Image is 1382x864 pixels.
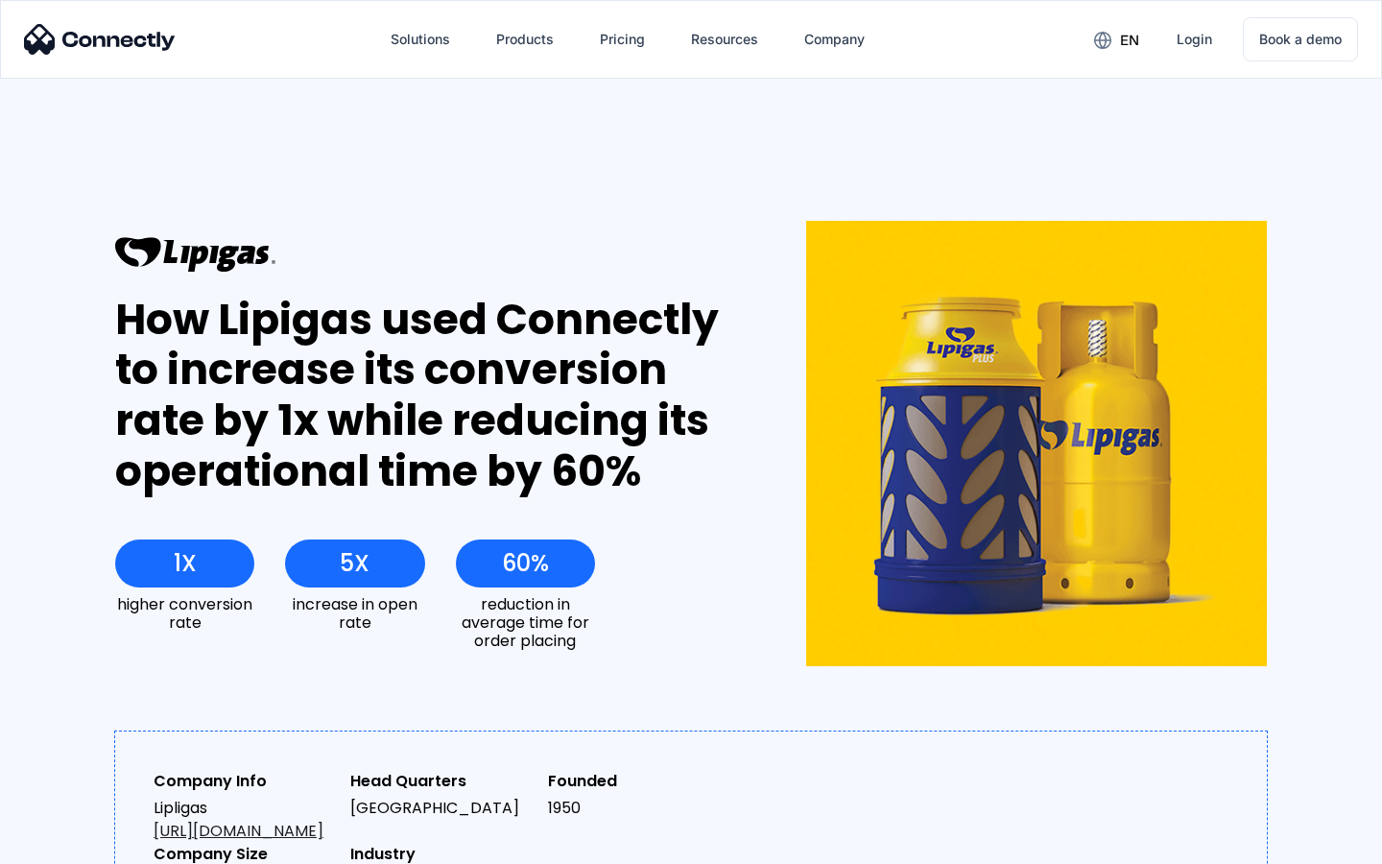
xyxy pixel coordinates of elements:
a: Login [1161,16,1227,62]
div: Company Info [154,770,335,793]
div: 5X [340,550,369,577]
div: How Lipigas used Connectly to increase its conversion rate by 1x while reducing its operational t... [115,295,736,497]
div: Solutions [391,26,450,53]
div: Company [804,26,865,53]
img: Connectly Logo [24,24,176,55]
aside: Language selected: English [19,830,115,857]
div: increase in open rate [285,595,424,632]
div: Head Quarters [350,770,532,793]
div: Login [1177,26,1212,53]
a: Book a demo [1243,17,1358,61]
div: higher conversion rate [115,595,254,632]
div: Lipligas [154,797,335,843]
ul: Language list [38,830,115,857]
div: Products [496,26,554,53]
div: 60% [502,550,549,577]
div: 1X [174,550,197,577]
a: Pricing [584,16,660,62]
div: [GEOGRAPHIC_DATA] [350,797,532,820]
div: en [1120,27,1139,54]
div: 1950 [548,797,729,820]
div: Founded [548,770,729,793]
div: Resources [691,26,758,53]
div: reduction in average time for order placing [456,595,595,651]
a: [URL][DOMAIN_NAME] [154,820,323,842]
div: Pricing [600,26,645,53]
